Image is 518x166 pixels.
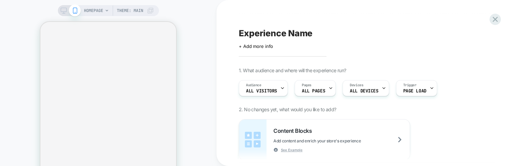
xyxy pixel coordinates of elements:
[273,127,315,134] span: Content Blocks
[302,89,325,93] span: ALL PAGES
[246,89,277,93] span: All Visitors
[281,148,303,152] span: See Example
[302,83,311,88] span: Pages
[350,89,378,93] span: ALL DEVICES
[239,67,346,73] span: 1. What audience and where will the experience run?
[246,83,261,88] span: Audience
[84,5,103,16] span: HOMEPAGE
[403,89,427,93] span: Page Load
[273,138,395,143] span: Add content and enrich your store's experience
[117,5,143,16] span: Theme: MAIN
[239,106,336,112] span: 2. No changes yet, what would you like to add?
[239,28,312,38] span: Experience Name
[239,43,273,49] span: + Add more info
[403,83,417,88] span: Trigger
[350,83,363,88] span: Devices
